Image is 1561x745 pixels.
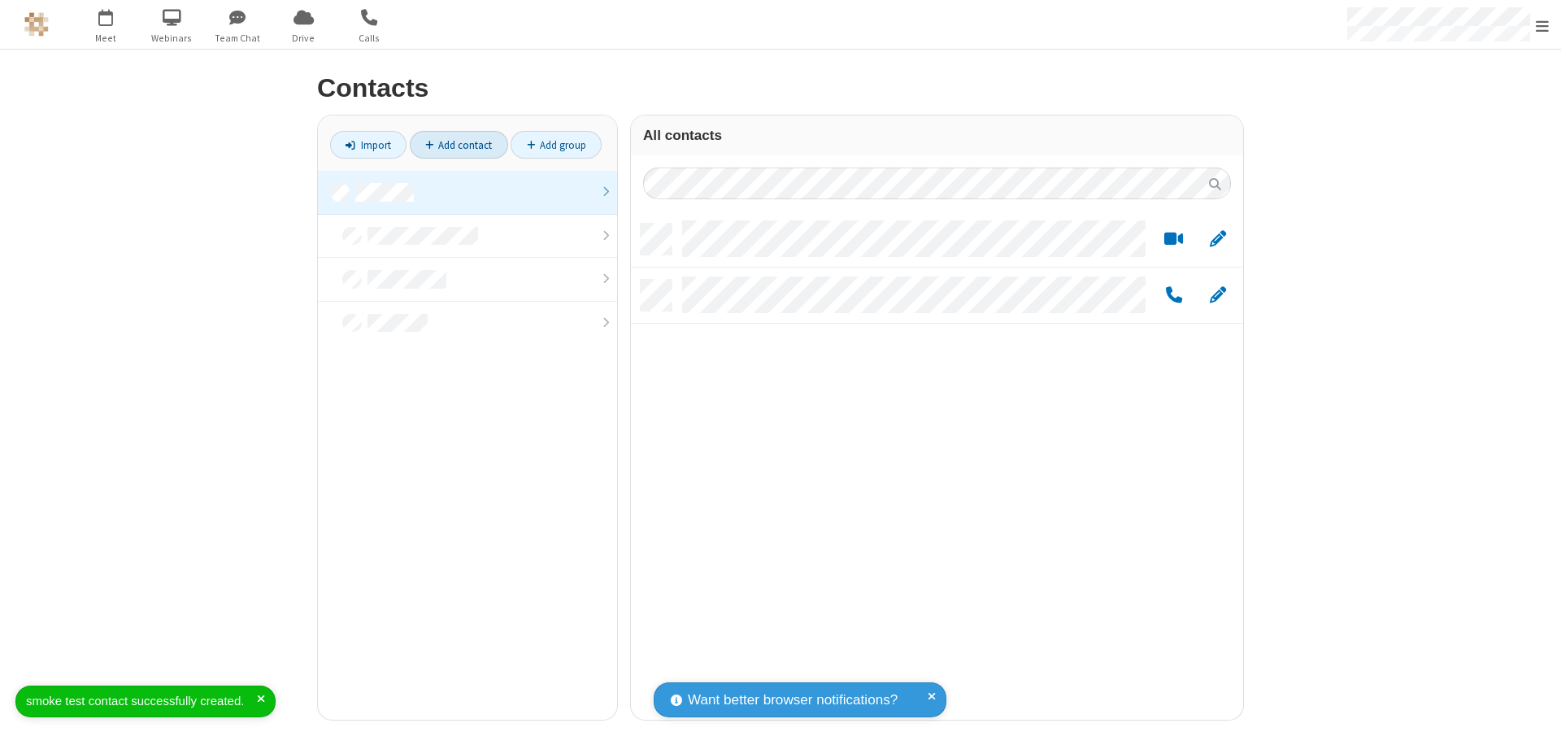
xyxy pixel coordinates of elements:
span: Drive [273,31,334,46]
button: Edit [1202,229,1233,250]
h3: All contacts [643,128,1231,143]
button: Call by phone [1158,285,1189,306]
h2: Contacts [317,74,1244,102]
span: Meet [76,31,137,46]
button: Edit [1202,285,1233,306]
span: Team Chat [207,31,268,46]
iframe: Chat [1520,703,1549,734]
a: Add group [511,131,602,159]
img: QA Selenium DO NOT DELETE OR CHANGE [24,12,49,37]
span: Calls [339,31,400,46]
button: Start a video meeting [1158,229,1189,250]
span: Want better browser notifications? [688,690,898,711]
span: Webinars [141,31,202,46]
a: Import [330,131,407,159]
a: Add contact [410,131,508,159]
div: grid [631,211,1243,720]
div: smoke test contact successfully created. [26,692,257,711]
